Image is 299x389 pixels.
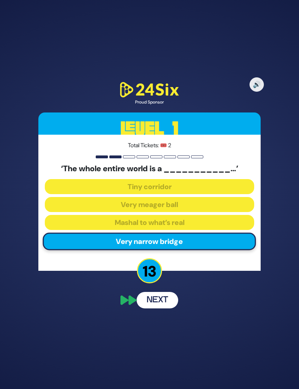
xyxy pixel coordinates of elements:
p: 13 [137,258,162,283]
button: Mashal to what’s real [45,215,254,230]
button: Very meager ball [45,197,254,212]
div: Proud Sponsor [117,99,182,105]
button: Next [137,292,178,308]
button: Very narrow bridge [43,233,256,250]
button: 🔊 [250,77,264,92]
img: 24Six [117,81,182,99]
p: Total Tickets: 🎟️ 2 [45,141,254,150]
button: Tiny corridor [45,179,254,194]
h3: Level 1 [38,112,260,145]
h5: ‘The whole entire world is a ___________…’ [45,164,254,173]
